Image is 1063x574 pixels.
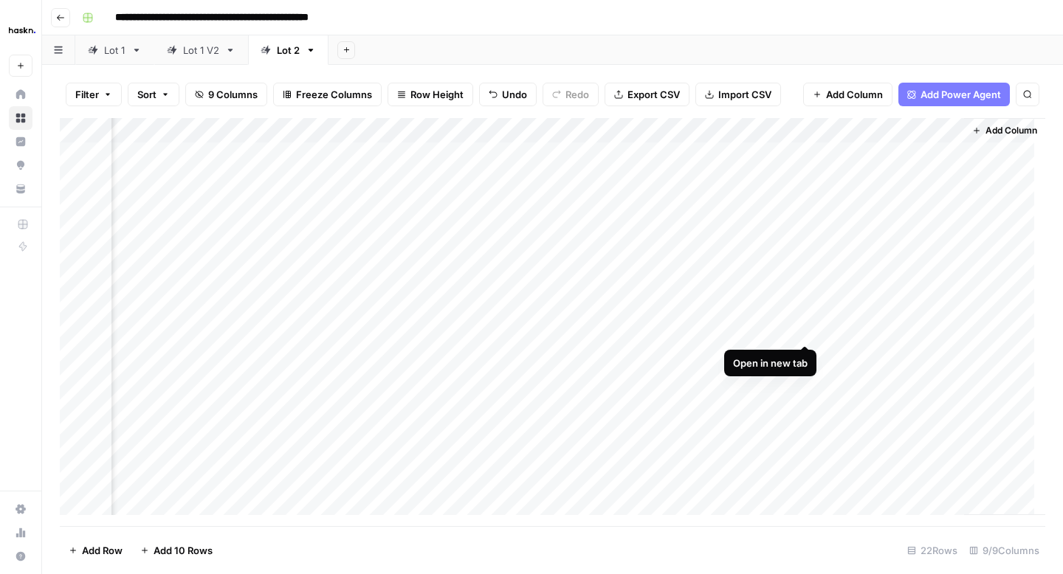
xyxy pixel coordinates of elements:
span: Row Height [410,87,464,102]
span: Add Row [82,543,123,558]
span: Export CSV [627,87,680,102]
button: Row Height [388,83,473,106]
button: 9 Columns [185,83,267,106]
div: Lot 1 V2 [183,43,219,58]
div: 22 Rows [901,539,963,562]
div: Lot 1 [104,43,125,58]
a: Settings [9,497,32,521]
span: Add Column [826,87,883,102]
span: Import CSV [718,87,771,102]
button: Filter [66,83,122,106]
button: Sort [128,83,179,106]
span: Undo [502,87,527,102]
a: Browse [9,106,32,130]
button: Import CSV [695,83,781,106]
a: Opportunities [9,153,32,177]
span: Sort [137,87,156,102]
span: Filter [75,87,99,102]
button: Add Row [60,539,131,562]
a: Insights [9,130,32,153]
a: Usage [9,521,32,544]
button: Add Column [803,83,892,106]
button: Add Column [966,121,1043,140]
span: Add 10 Rows [154,543,213,558]
button: Undo [479,83,537,106]
button: Add Power Agent [898,83,1010,106]
span: Freeze Columns [296,87,372,102]
a: Lot 2 [248,35,328,65]
a: Lot 1 V2 [154,35,248,65]
a: Your Data [9,177,32,201]
button: Redo [543,83,599,106]
div: 9/9 Columns [963,539,1045,562]
a: Lot 1 [75,35,154,65]
span: 9 Columns [208,87,258,102]
div: Lot 2 [277,43,300,58]
span: Redo [565,87,589,102]
button: Help + Support [9,544,32,568]
div: Open in new tab [733,356,808,370]
button: Freeze Columns [273,83,382,106]
button: Export CSV [605,83,689,106]
a: Home [9,83,32,106]
img: Haskn Logo [9,17,35,44]
button: Workspace: Haskn [9,12,32,49]
span: Add Power Agent [921,87,1001,102]
span: Add Column [985,124,1037,137]
button: Add 10 Rows [131,539,221,562]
